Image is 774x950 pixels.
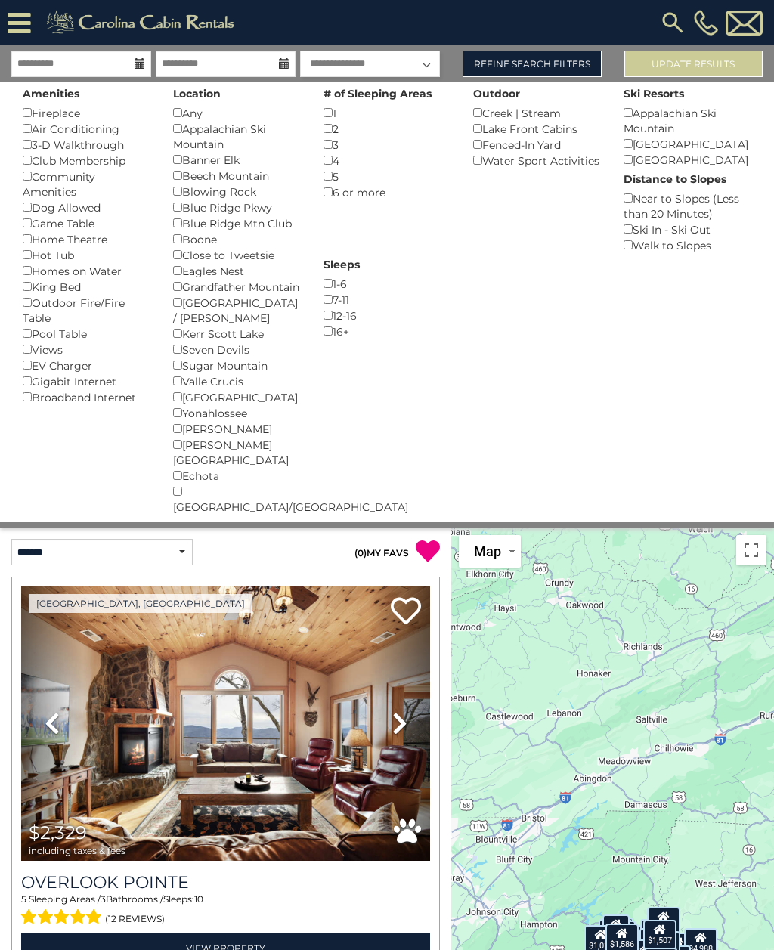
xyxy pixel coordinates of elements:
[624,221,751,237] div: Ski In - Ski Out
[473,121,601,137] div: Lake Front Cabins
[324,323,451,339] div: 16+
[324,276,451,292] div: 1-6
[324,308,451,323] div: 12-16
[23,326,150,342] div: Pool Table
[324,169,451,184] div: 5
[173,421,301,437] div: [PERSON_NAME]
[173,357,301,373] div: Sugar Mountain
[736,535,766,565] button: Toggle fullscreen view
[105,909,165,929] span: (12 reviews)
[459,535,521,568] button: Change map style
[23,231,150,247] div: Home Theatre
[624,136,751,152] div: [GEOGRAPHIC_DATA]
[173,86,221,101] label: Location
[643,920,676,950] div: $1,507
[173,468,301,484] div: Echota
[23,342,150,357] div: Views
[324,292,451,308] div: 7-11
[39,8,247,38] img: Khaki-logo.png
[23,169,150,200] div: Community Amenities
[173,373,301,389] div: Valle Crucis
[602,914,630,945] div: $847
[23,105,150,121] div: Fireplace
[659,9,686,36] img: search-regular.svg
[29,846,125,856] span: including taxes & fees
[173,121,301,152] div: Appalachian Ski Mountain
[624,172,726,187] label: Distance to Slopes
[23,263,150,279] div: Homes on Water
[173,437,301,468] div: [PERSON_NAME][GEOGRAPHIC_DATA]
[463,51,601,77] a: Refine Search Filters
[624,86,684,101] label: Ski Resorts
[23,373,150,389] div: Gigabit Internet
[473,137,601,153] div: Fenced-In Yard
[690,10,722,36] a: [PHONE_NUMBER]
[391,596,421,628] a: Add to favorites
[473,105,601,121] div: Creek | Stream
[173,342,301,357] div: Seven Devils
[624,190,751,221] div: Near to Slopes (Less than 20 Minutes)
[354,547,409,559] a: (0)MY FAVS
[324,121,451,137] div: 2
[173,405,301,421] div: Yonahlossee
[23,137,150,153] div: 3-D Walkthrough
[646,907,680,937] div: $2,095
[21,872,430,893] a: Overlook Pointe
[324,105,451,121] div: 1
[624,51,763,77] button: Update Results
[23,121,150,137] div: Air Conditioning
[29,594,252,613] a: [GEOGRAPHIC_DATA], [GEOGRAPHIC_DATA]
[624,152,751,168] div: [GEOGRAPHIC_DATA]
[23,389,150,405] div: Broadband Internet
[23,279,150,295] div: King Bed
[194,893,203,905] span: 10
[23,200,150,215] div: Dog Allowed
[358,547,364,559] span: 0
[173,152,301,168] div: Banner Elk
[173,247,301,263] div: Close to Tweetsie
[173,484,301,515] div: [GEOGRAPHIC_DATA]/[GEOGRAPHIC_DATA]
[173,326,301,342] div: Kerr Scott Lake
[23,153,150,169] div: Club Membership
[473,86,520,101] label: Outdoor
[173,231,301,247] div: Boone
[173,105,301,121] div: Any
[23,247,150,263] div: Hot Tub
[324,137,451,153] div: 3
[101,893,106,905] span: 3
[29,822,87,843] span: $2,329
[173,168,301,184] div: Beech Mountain
[173,184,301,200] div: Blowing Rock
[173,389,301,405] div: [GEOGRAPHIC_DATA]
[624,237,751,253] div: Walk to Slopes
[21,893,26,905] span: 5
[173,215,301,231] div: Blue Ridge Mtn Club
[324,86,432,101] label: # of Sleeping Areas
[324,257,360,272] label: Sleeps
[624,105,751,136] div: Appalachian Ski Mountain
[23,215,150,231] div: Game Table
[173,263,301,279] div: Eagles Nest
[173,295,301,326] div: [GEOGRAPHIC_DATA] / [PERSON_NAME]
[23,357,150,373] div: EV Charger
[173,279,301,295] div: Grandfather Mountain
[354,547,367,559] span: ( )
[324,153,451,169] div: 4
[23,86,79,101] label: Amenities
[21,893,430,929] div: Sleeping Areas / Bathrooms / Sleeps:
[474,543,501,559] span: Map
[324,184,451,200] div: 6 or more
[23,295,150,326] div: Outdoor Fire/Fire Table
[173,200,301,215] div: Blue Ridge Pkwy
[21,586,430,861] img: thumbnail_163477009.jpeg
[473,153,601,169] div: Water Sport Activities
